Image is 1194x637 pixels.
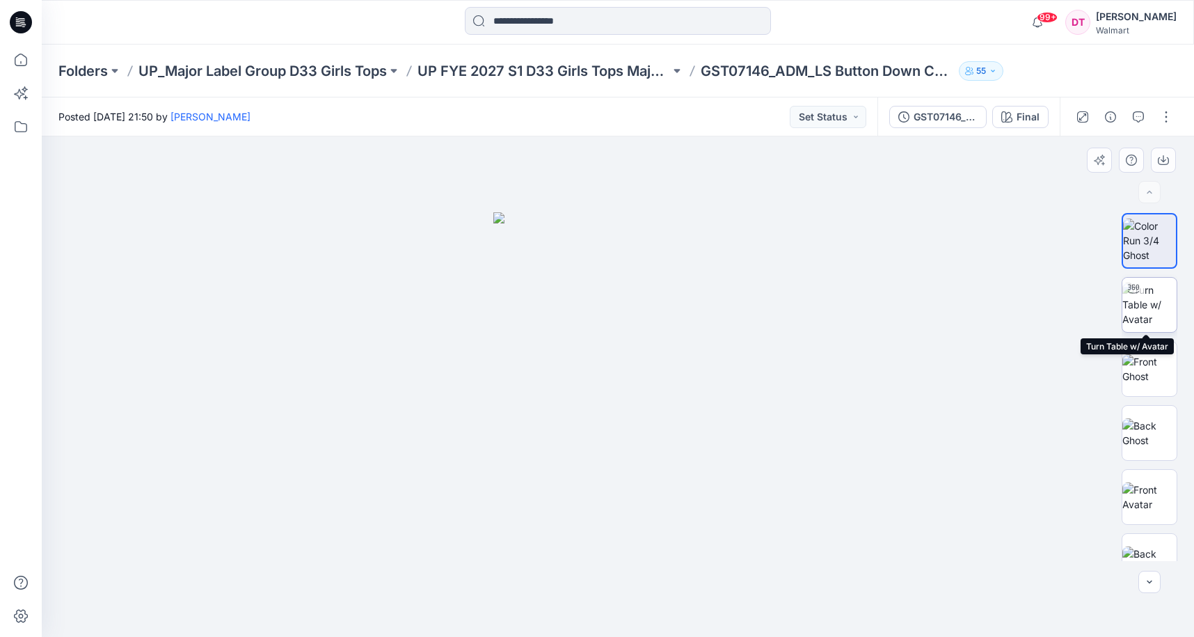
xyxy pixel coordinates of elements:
img: Color Run 3/4 Ghost [1123,219,1176,262]
img: Front Avatar [1122,482,1177,512]
button: 55 [959,61,1003,81]
p: GST07146_ADM_LS Button Down Cardie Cherry1 [701,61,953,81]
button: Details [1099,106,1122,128]
div: DT [1065,10,1090,35]
p: 55 [976,63,986,79]
a: [PERSON_NAME] [170,111,250,123]
div: Final [1017,109,1040,125]
div: GST07146_ADM_LS Button Down [PERSON_NAME] [914,109,978,125]
span: 99+ [1037,12,1058,23]
img: Back Ghost [1122,418,1177,448]
a: UP FYE 2027 S1 D33 Girls Tops Major Label [417,61,670,81]
div: [PERSON_NAME] [1096,8,1177,25]
img: Turn Table w/ Avatar [1122,283,1177,327]
a: UP_Major Label Group D33 Girls Tops [138,61,387,81]
div: Walmart [1096,25,1177,36]
button: GST07146_ADM_LS Button Down [PERSON_NAME] [889,106,987,128]
img: Back Avatar [1122,546,1177,576]
span: Posted [DATE] 21:50 by [58,109,250,124]
a: Folders [58,61,108,81]
button: Final [992,106,1049,128]
img: Front Ghost [1122,354,1177,384]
